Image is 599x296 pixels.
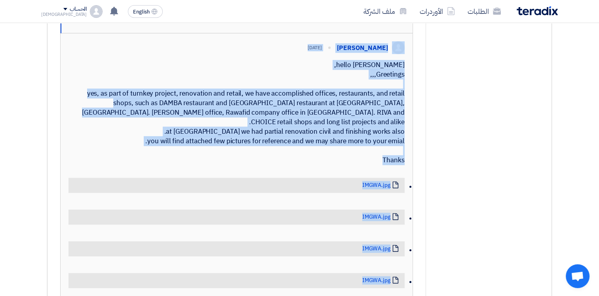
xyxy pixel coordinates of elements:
[90,5,103,18] img: profile_test.png
[357,2,413,21] a: ملف الشركة
[566,264,589,288] div: Open chat
[337,44,388,52] div: [PERSON_NAME]
[68,60,405,165] div: hello [PERSON_NAME], Greetings,,, yes, as part of turnkey project, renovation and retail, we have...
[362,245,390,252] a: IMGWA.jpg
[308,44,322,51] div: [DATE]
[128,5,163,18] button: English
[41,12,87,17] div: [DEMOGRAPHIC_DATA]
[133,9,150,15] span: English
[392,41,405,54] img: profile_test.png
[461,2,507,21] a: الطلبات
[70,6,87,13] div: الحساب
[517,6,558,15] img: Teradix logo
[362,182,390,189] a: IMGWA.jpg
[362,277,390,284] a: IMGWA.jpg
[413,2,461,21] a: الأوردرات
[362,213,390,221] a: IMGWA.jpg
